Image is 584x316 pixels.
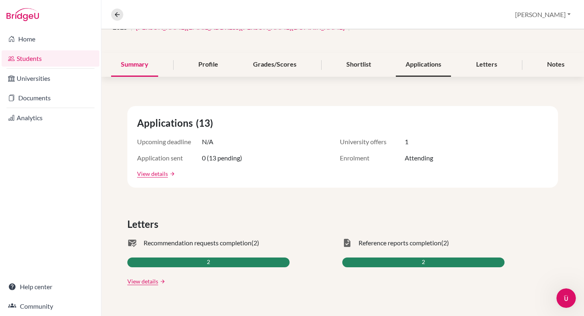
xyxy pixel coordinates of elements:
[127,277,158,286] a: View details
[337,53,381,77] div: Shortlist
[396,53,451,77] div: Applications
[342,238,352,248] span: task
[556,288,576,308] iframe: Intercom live chat
[202,137,213,147] span: N/A
[243,53,306,77] div: Grades/Scores
[537,53,574,77] div: Notes
[137,137,202,147] span: Upcoming deadline
[466,53,507,77] div: Letters
[196,116,216,130] span: (13)
[137,153,202,163] span: Application sent
[340,153,405,163] span: Enrolment
[340,137,405,147] span: University offers
[144,238,251,248] span: Recommendation requests completion
[2,279,99,295] a: Help center
[137,116,196,130] span: Applications
[2,70,99,87] a: Universities
[207,258,210,267] span: 2
[127,238,137,248] span: mark_email_read
[2,298,99,314] a: Community
[405,137,408,147] span: 1
[251,238,259,248] span: (2)
[158,279,165,284] a: arrow_forward
[137,169,168,178] a: View details
[441,238,449,248] span: (2)
[189,53,228,77] div: Profile
[168,171,175,177] a: arrow_forward
[6,8,39,21] img: Bridge-U
[511,7,574,22] button: [PERSON_NAME]
[2,31,99,47] a: Home
[2,50,99,67] a: Students
[202,153,242,163] span: 0 (13 pending)
[2,110,99,126] a: Analytics
[422,258,425,267] span: 2
[405,153,433,163] span: Attending
[359,238,441,248] span: Reference reports completion
[111,53,158,77] div: Summary
[2,90,99,106] a: Documents
[127,217,161,232] span: Letters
